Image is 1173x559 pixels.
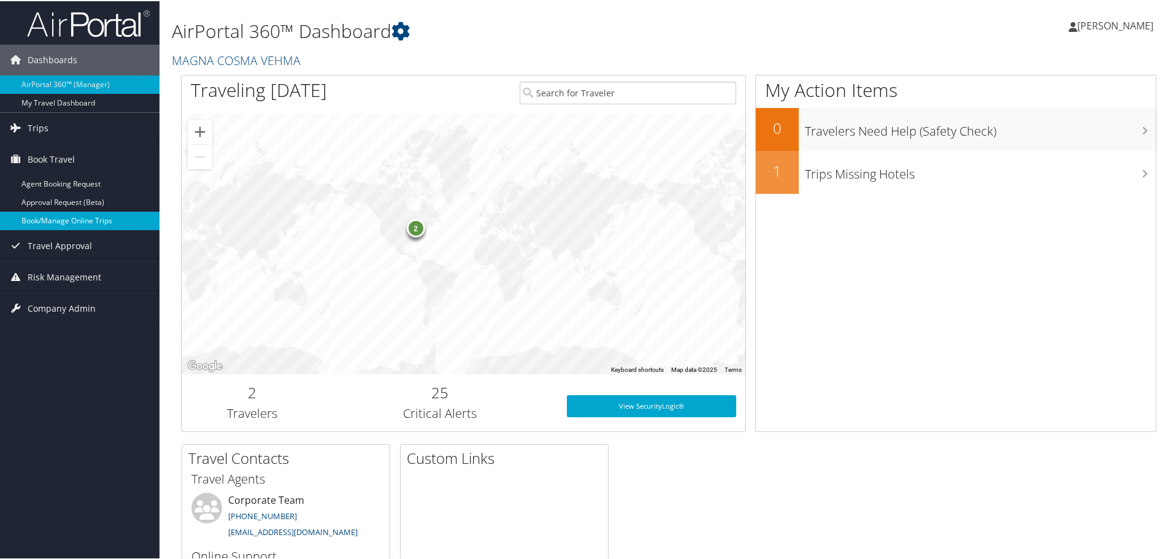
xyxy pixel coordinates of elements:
[27,8,150,37] img: airportal-logo.png
[188,447,390,468] h2: Travel Contacts
[191,469,380,487] h3: Travel Agents
[228,509,297,520] a: [PHONE_NUMBER]
[191,381,313,402] h2: 2
[1077,18,1153,31] span: [PERSON_NAME]
[185,492,387,542] li: Corporate Team
[228,525,358,536] a: [EMAIL_ADDRESS][DOMAIN_NAME]
[28,261,101,291] span: Risk Management
[611,364,664,373] button: Keyboard shortcuts
[567,394,736,416] a: View SecurityLogic®
[805,158,1156,182] h3: Trips Missing Hotels
[172,17,834,43] h1: AirPortal 360™ Dashboard
[671,365,717,372] span: Map data ©2025
[172,51,304,67] a: MAGNA COSMA VEHMA
[28,44,77,74] span: Dashboards
[28,112,48,142] span: Trips
[805,115,1156,139] h3: Travelers Need Help (Safety Check)
[756,107,1156,150] a: 0Travelers Need Help (Safety Check)
[756,117,799,137] h2: 0
[332,381,548,402] h2: 25
[406,218,425,237] div: 2
[756,160,799,180] h2: 1
[725,365,742,372] a: Terms (opens in new tab)
[191,76,327,102] h1: Traveling [DATE]
[191,404,313,421] h3: Travelers
[756,76,1156,102] h1: My Action Items
[407,447,608,468] h2: Custom Links
[1069,6,1166,43] a: [PERSON_NAME]
[28,143,75,174] span: Book Travel
[185,357,225,373] a: Open this area in Google Maps (opens a new window)
[332,404,548,421] h3: Critical Alerts
[28,292,96,323] span: Company Admin
[188,144,212,168] button: Zoom out
[520,80,736,103] input: Search for Traveler
[756,150,1156,193] a: 1Trips Missing Hotels
[28,229,92,260] span: Travel Approval
[188,118,212,143] button: Zoom in
[185,357,225,373] img: Google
